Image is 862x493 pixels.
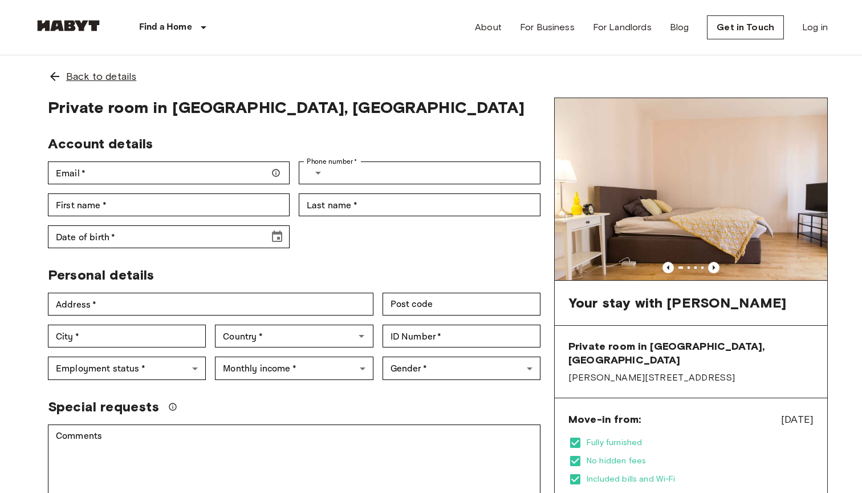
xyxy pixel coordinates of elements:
[48,135,153,152] span: Account details
[475,21,502,34] a: About
[587,437,814,448] span: Fully furnished
[708,262,719,273] button: Previous image
[568,340,814,367] span: Private room in [GEOGRAPHIC_DATA], [GEOGRAPHIC_DATA]
[802,21,828,34] a: Log in
[48,398,159,415] span: Special requests
[168,402,177,411] svg: We'll do our best to accommodate your request, but please note we can't guarantee it will be poss...
[593,21,652,34] a: For Landlords
[707,15,784,39] a: Get in Touch
[587,455,814,467] span: No hidden fees
[139,21,192,34] p: Find a Home
[383,293,540,316] div: Post code
[587,474,814,485] span: Included bills and Wi-Fi
[568,413,641,426] span: Move-in from:
[520,21,575,34] a: For Business
[781,412,814,427] span: [DATE]
[48,161,290,184] div: Email
[383,325,540,347] div: ID Number
[555,98,827,280] img: Marketing picture of unit DE-04-009-002-02HF
[568,294,786,312] span: Your stay with [PERSON_NAME]
[266,225,288,248] button: Choose date
[353,328,369,344] button: Open
[48,325,206,347] div: City
[307,161,330,184] button: Select country
[34,55,828,98] a: Back to details
[66,69,136,84] span: Back to details
[307,156,357,167] label: Phone number
[299,193,540,216] div: Last name
[670,21,689,34] a: Blog
[568,371,814,384] span: [PERSON_NAME][STREET_ADDRESS]
[48,193,290,216] div: First name
[48,293,373,316] div: Address
[48,98,540,117] span: Private room in [GEOGRAPHIC_DATA], [GEOGRAPHIC_DATA]
[271,168,280,177] svg: Make sure your email is correct — we'll send your booking details there.
[48,266,154,283] span: Personal details
[34,20,103,31] img: Habyt
[662,262,674,273] button: Previous image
